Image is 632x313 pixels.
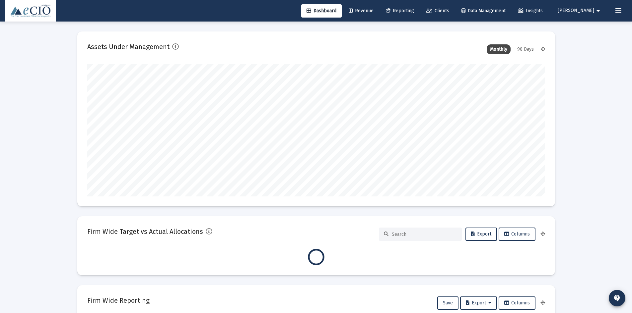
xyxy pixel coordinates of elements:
[343,4,379,18] a: Revenue
[443,300,453,306] span: Save
[594,4,602,18] mat-icon: arrow_drop_down
[518,8,543,14] span: Insights
[613,294,621,302] mat-icon: contact_support
[487,44,511,54] div: Monthly
[426,8,449,14] span: Clients
[87,226,203,237] h2: Firm Wide Target vs Actual Allocations
[499,228,535,241] button: Columns
[392,232,457,237] input: Search
[386,8,414,14] span: Reporting
[513,4,548,18] a: Insights
[514,44,537,54] div: 90 Days
[465,228,497,241] button: Export
[461,8,506,14] span: Data Management
[87,41,170,52] h2: Assets Under Management
[437,296,458,310] button: Save
[558,8,594,14] span: [PERSON_NAME]
[421,4,455,18] a: Clients
[381,4,419,18] a: Reporting
[307,8,336,14] span: Dashboard
[349,8,374,14] span: Revenue
[504,300,530,306] span: Columns
[456,4,511,18] a: Data Management
[301,4,342,18] a: Dashboard
[460,296,497,310] button: Export
[87,295,150,306] h2: Firm Wide Reporting
[471,231,491,237] span: Export
[10,4,51,18] img: Dashboard
[499,296,535,310] button: Columns
[550,4,610,17] button: [PERSON_NAME]
[504,231,530,237] span: Columns
[466,300,491,306] span: Export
